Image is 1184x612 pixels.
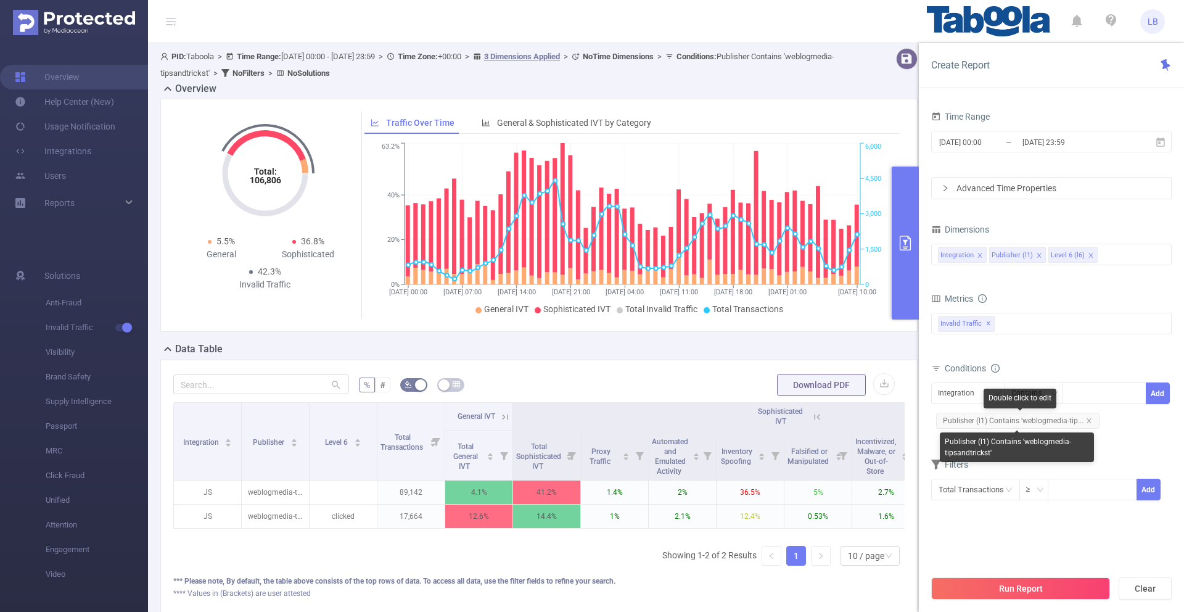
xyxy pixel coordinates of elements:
[931,294,973,304] span: Metrics
[160,52,171,60] i: icon: user
[622,451,630,458] div: Sort
[984,389,1056,408] div: Double click to edit
[623,455,630,459] i: icon: caret-down
[183,438,221,447] span: Integration
[495,431,512,480] i: Filter menu
[560,52,572,61] span: >
[768,288,807,296] tspan: [DATE] 01:00
[173,576,905,587] div: *** Please note, By default, the table above consists of the top rows of data. To access all data...
[1048,247,1098,263] li: Level 6 (l6)
[214,52,226,61] span: >
[46,439,148,463] span: MRC
[354,442,361,445] i: icon: caret-down
[978,294,987,303] i: icon: info-circle
[382,143,400,151] tspan: 63.2%
[1026,479,1039,500] div: ≥
[453,442,478,471] span: Total General IVT
[865,210,881,218] tspan: 3,000
[940,247,974,263] div: Integration
[581,481,648,504] p: 1.4%
[225,437,232,440] i: icon: caret-up
[497,288,535,296] tspan: [DATE] 14:00
[991,364,1000,373] i: icon: info-circle
[676,52,717,61] b: Conditions :
[513,505,580,528] p: 14.4%
[15,65,80,89] a: Overview
[265,68,276,78] span: >
[817,552,824,560] i: icon: right
[938,247,987,263] li: Integration
[721,447,753,466] span: Inventory Spoofing
[581,505,648,528] p: 1%
[13,10,135,35] img: Protected Media
[387,191,400,199] tspan: 40%
[992,247,1033,263] div: Publisher (l1)
[389,288,427,296] tspan: [DATE] 00:00
[178,248,265,261] div: General
[931,112,990,122] span: Time Range
[1119,577,1172,600] button: Clear
[15,114,115,139] a: Usage Notification
[699,431,716,480] i: Filter menu
[1021,134,1121,151] input: End date
[811,546,831,566] li: Next Page
[253,167,276,176] tspan: Total:
[786,546,806,566] li: 1
[253,438,286,447] span: Publisher
[516,442,561,471] span: Total Sophisticated IVT
[852,505,919,528] p: 1.6%
[377,505,445,528] p: 17,664
[171,52,186,61] b: PID:
[325,438,350,447] span: Level 6
[649,505,716,528] p: 2.1%
[445,505,512,528] p: 12.6%
[216,236,235,246] span: 5.5%
[225,442,232,445] i: icon: caret-down
[310,505,377,528] p: clicked
[784,505,852,528] p: 0.53%
[453,381,460,388] i: icon: table
[15,139,91,163] a: Integrations
[44,263,80,288] span: Solutions
[487,451,494,455] i: icon: caret-up
[484,52,560,61] u: 3 Dimensions Applied
[461,52,473,61] span: >
[174,481,241,504] p: JS
[232,68,265,78] b: No Filters
[44,191,75,215] a: Reports
[290,442,297,445] i: icon: caret-down
[160,52,834,78] span: Taboola [DATE] 00:00 - [DATE] 23:59 +00:00
[242,505,309,528] p: weblogmedia-tipsandtrickst
[484,304,528,314] span: General IVT
[210,68,221,78] span: >
[386,118,454,128] span: Traffic Over Time
[487,455,494,459] i: icon: caret-down
[258,267,281,276] span: 42.3%
[405,381,412,388] i: icon: bg-colors
[583,52,654,61] b: No Time Dimensions
[848,547,884,565] div: 10 / page
[758,455,765,459] i: icon: caret-down
[938,134,1038,151] input: Start date
[224,437,232,444] div: Sort
[762,546,781,566] li: Previous Page
[46,414,148,439] span: Passport
[290,437,298,444] div: Sort
[443,288,481,296] tspan: [DATE] 07:00
[46,365,148,389] span: Brand Safety
[717,505,784,528] p: 12.4%
[1036,252,1042,260] i: icon: close
[46,389,148,414] span: Supply Intelligence
[15,163,66,188] a: Users
[391,281,400,289] tspan: 0%
[458,412,495,421] span: General IVT
[1137,479,1161,500] button: Add
[865,246,881,254] tspan: 1,500
[784,481,852,504] p: 5%
[173,374,349,394] input: Search...
[901,451,908,455] i: icon: caret-up
[543,304,610,314] span: Sophisticated IVT
[902,431,919,480] i: Filter menu
[758,451,765,458] div: Sort
[482,118,490,127] i: icon: bar-chart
